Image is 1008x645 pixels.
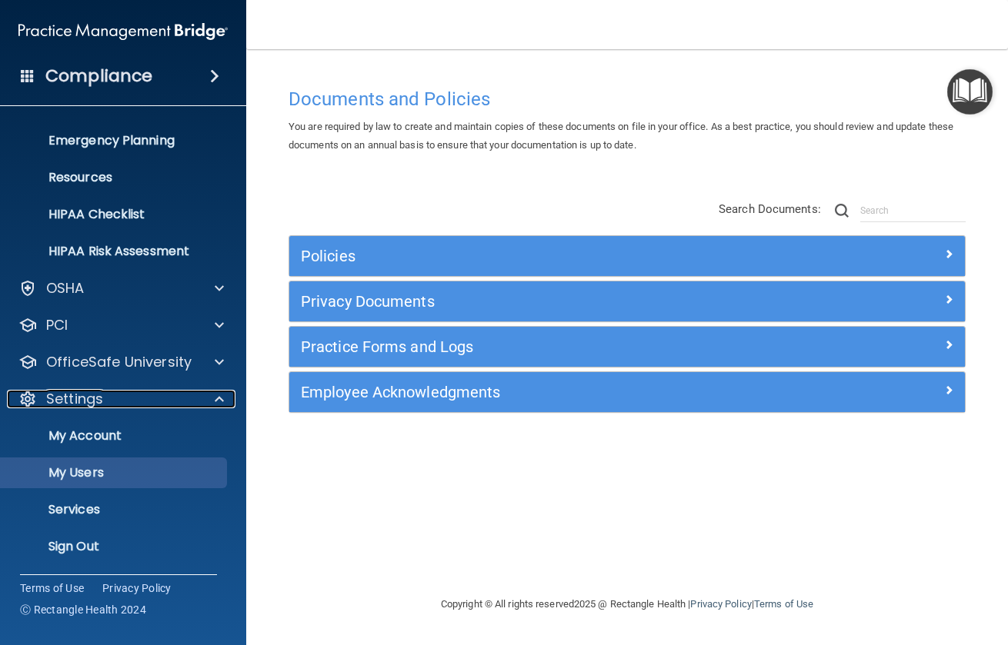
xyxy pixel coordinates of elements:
[46,390,103,408] p: Settings
[947,69,993,115] button: Open Resource Center
[10,207,220,222] p: HIPAA Checklist
[301,338,785,355] h5: Practice Forms and Logs
[10,170,220,185] p: Resources
[754,598,813,610] a: Terms of Use
[301,384,785,401] h5: Employee Acknowledgments
[10,465,220,480] p: My Users
[18,353,224,371] a: OfficeSafe University
[301,248,785,264] h5: Policies
[301,293,785,310] h5: Privacy Documents
[289,121,953,151] span: You are required by law to create and maintain copies of these documents on file in your office. ...
[45,65,152,87] h4: Compliance
[46,316,68,334] p: PCI
[289,89,966,109] h4: Documents and Policies
[301,289,953,314] a: Privacy Documents
[742,536,990,597] iframe: Drift Widget Chat Controller
[301,244,953,268] a: Policies
[301,380,953,404] a: Employee Acknowledgments
[46,279,85,298] p: OSHA
[18,16,228,47] img: PMB logo
[835,204,849,218] img: ic-search.3b580494.png
[10,244,220,259] p: HIPAA Risk Assessment
[20,580,84,596] a: Terms of Use
[10,428,220,444] p: My Account
[10,133,220,148] p: Emergency Planning
[10,539,220,554] p: Sign Out
[18,279,224,298] a: OSHA
[20,602,146,617] span: Ⓒ Rectangle Health 2024
[102,580,172,596] a: Privacy Policy
[18,390,224,408] a: Settings
[46,353,192,371] p: OfficeSafe University
[719,202,821,216] span: Search Documents:
[301,334,953,359] a: Practice Forms and Logs
[860,199,966,222] input: Search
[18,316,224,334] a: PCI
[346,580,908,629] div: Copyright © All rights reserved 2025 @ Rectangle Health | |
[690,598,751,610] a: Privacy Policy
[10,502,220,517] p: Services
